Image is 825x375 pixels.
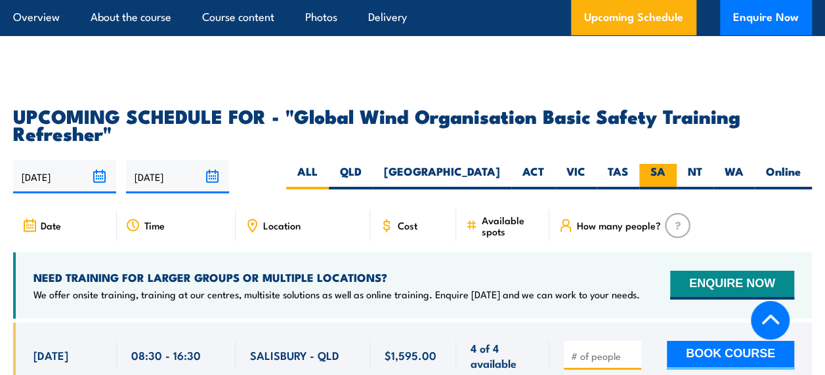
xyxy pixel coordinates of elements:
[33,270,640,285] h4: NEED TRAINING FOR LARGER GROUPS OR MULTIPLE LOCATIONS?
[511,164,555,189] label: ACT
[597,164,639,189] label: TAS
[667,341,794,370] button: BOOK COURSE
[126,160,229,193] input: To date
[670,271,794,300] button: ENQUIRE NOW
[286,164,329,189] label: ALL
[250,347,339,363] span: SALISBURY - QLD
[755,164,812,189] label: Online
[571,349,637,363] input: # of people
[577,220,661,231] span: How many people?
[144,220,165,231] span: Time
[471,340,535,371] span: 4 of 4 available
[263,220,301,231] span: Location
[329,164,373,189] label: QLD
[639,164,677,189] label: SA
[373,164,511,189] label: [GEOGRAPHIC_DATA]
[33,347,68,363] span: [DATE]
[713,164,755,189] label: WA
[555,164,597,189] label: VIC
[41,220,61,231] span: Date
[13,160,116,193] input: From date
[385,347,436,363] span: $1,595.00
[482,214,540,237] span: Available spots
[131,347,201,363] span: 08:30 - 16:30
[33,288,640,301] p: We offer onsite training, training at our centres, multisite solutions as well as online training...
[677,164,713,189] label: NT
[398,220,417,231] span: Cost
[13,107,812,141] h2: UPCOMING SCHEDULE FOR - "Global Wind Organisation Basic Safety Training Refresher"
